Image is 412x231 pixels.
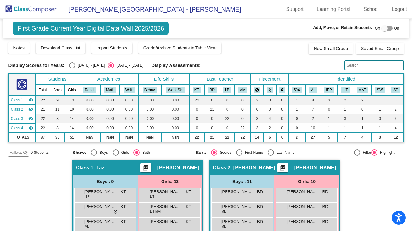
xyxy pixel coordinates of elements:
[119,150,129,155] div: Girls
[221,189,252,195] span: [PERSON_NAME]
[372,133,388,142] td: 3
[150,204,181,210] span: [PERSON_NAME]
[195,150,206,155] span: Sort:
[210,175,274,188] div: Boys : 11
[337,114,353,123] td: 3
[120,123,138,133] td: 0.00
[313,25,372,31] span: Add, Move, or Retain Students
[36,42,85,54] button: Download Class List
[65,114,79,123] td: 14
[120,204,126,210] span: KT
[65,105,79,114] td: 10
[35,114,50,123] td: 22
[84,189,115,195] span: [PERSON_NAME]
[23,150,28,155] mat-icon: visibility_off
[388,95,403,105] td: 3
[8,123,35,133] td: Amy McFarland - McFarland
[120,105,138,114] td: 0.00
[150,209,162,214] span: LIT MAT
[394,26,399,31] span: On
[11,97,23,103] span: Class 1
[288,123,305,133] td: 0
[69,62,143,68] mat-radio-group: Select an option
[65,95,79,105] td: 13
[213,165,230,171] span: Class 2
[250,114,264,123] td: 3
[35,105,50,114] td: 21
[230,165,275,171] span: - [PERSON_NAME]
[314,46,348,51] span: New Small Group
[321,114,337,123] td: 1
[337,133,353,142] td: 7
[11,125,23,131] span: Class 4
[372,123,388,133] td: 1
[372,105,388,114] td: 1
[204,85,220,95] th: Bridget Dillon
[292,87,302,93] button: 504
[321,123,337,133] td: 1
[50,85,65,95] th: Boys
[73,175,138,188] div: Boys : 9
[11,106,23,112] span: Class 2
[264,95,276,105] td: 0
[372,95,388,105] td: 1
[113,210,118,214] span: do_not_disturb_alt
[305,123,321,133] td: 10
[97,150,108,155] div: Boys
[157,165,199,171] span: [PERSON_NAME]
[101,95,120,105] td: 0.00
[65,85,79,95] th: Girls
[186,204,191,210] span: KT
[322,189,328,195] span: BD
[35,74,79,85] th: Students
[79,95,101,105] td: 0.00
[309,43,353,54] button: New Small Group
[288,114,305,123] td: 0
[220,133,235,142] td: 22
[294,165,336,171] span: [PERSON_NAME]
[84,204,115,210] span: [PERSON_NAME]
[120,219,126,225] span: KT
[353,114,372,123] td: 1
[322,204,328,210] span: BD
[62,4,241,14] span: [PERSON_NAME][GEOGRAPHIC_DATA] - [PERSON_NAME]
[72,149,191,156] mat-radio-group: Select an option
[353,123,372,133] td: 1
[288,74,404,85] th: Identified
[150,189,181,195] span: [PERSON_NAME]
[276,114,288,123] td: 0
[150,219,181,225] span: [PERSON_NAME]
[361,46,399,51] span: Saved Small Group
[50,123,65,133] td: 8
[235,95,251,105] td: 0
[235,123,251,133] td: 22
[8,114,35,123] td: Lisa Berman - Berman
[101,114,120,123] td: 0.00
[242,150,263,155] div: First Name
[162,123,189,133] td: 0.00
[250,74,288,85] th: Placement
[189,85,204,95] th: Kathleen Tazi
[305,133,321,142] td: 27
[138,105,162,114] td: 0.00
[274,175,339,188] div: Girls: 10
[8,133,35,142] td: TOTALS
[84,219,115,225] span: [PERSON_NAME]
[193,87,201,93] button: KT
[372,114,388,123] td: 0
[281,4,309,14] a: Support
[8,42,30,54] button: Notes
[8,105,35,114] td: Bridget Dillon - Dillon
[337,95,353,105] td: 2
[35,133,50,142] td: 87
[309,87,317,93] button: ML
[375,87,385,93] button: SW
[276,133,288,142] td: 0
[235,105,251,114] td: 0
[287,204,318,210] span: [PERSON_NAME]
[353,133,372,142] td: 4
[264,105,276,114] td: 0
[93,165,106,171] span: - Tazi
[83,87,97,93] button: Read.
[28,125,33,130] mat-icon: visibility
